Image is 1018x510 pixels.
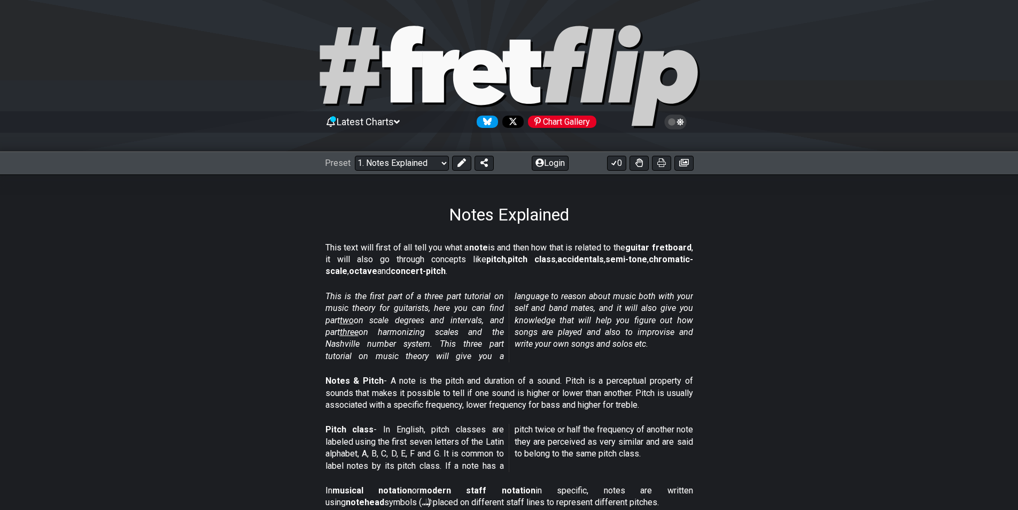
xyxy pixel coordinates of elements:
a: #fretflip at Pinterest [524,116,596,128]
strong: note [469,242,488,253]
strong: accidentals [557,254,604,264]
button: Toggle Dexterity for all fretkits [630,156,649,171]
strong: Pitch class [325,424,374,435]
button: Login [532,156,569,171]
strong: notehead [346,497,384,507]
div: Chart Gallery [528,116,596,128]
strong: pitch class [508,254,556,264]
strong: modern staff notation [419,485,535,496]
strong: concert-pitch [391,266,446,276]
span: three [340,327,359,337]
span: Latest Charts [337,116,394,127]
button: 0 [607,156,626,171]
p: This text will first of all tell you what a is and then how that is related to the , it will also... [325,242,693,278]
h1: Notes Explained [449,204,569,225]
strong: pitch [486,254,506,264]
strong: semi-tone [605,254,647,264]
p: - In English, pitch classes are labeled using the first seven letters of the Latin alphabet, A, B... [325,424,693,472]
button: Create image [674,156,694,171]
span: Preset [325,158,351,168]
button: Share Preset [475,156,494,171]
strong: Notes & Pitch [325,376,384,386]
span: two [340,315,354,325]
em: This is the first part of a three part tutorial on music theory for guitarists, here you can find... [325,291,693,361]
p: - A note is the pitch and duration of a sound. Pitch is a perceptual property of sounds that make... [325,375,693,411]
button: Print [652,156,671,171]
strong: octave [349,266,377,276]
select: Preset [355,156,449,171]
a: Follow #fretflip at Bluesky [472,116,498,128]
strong: musical notation [332,485,412,496]
p: In or in specific, notes are written using symbols (𝅝 𝅗𝅥 𝅘𝅥 𝅘𝅥𝅮) placed on different staff lines to r... [325,485,693,509]
a: Follow #fretflip at X [498,116,524,128]
span: Toggle light / dark theme [670,117,682,127]
button: Edit Preset [452,156,471,171]
strong: guitar fretboard [625,242,691,253]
